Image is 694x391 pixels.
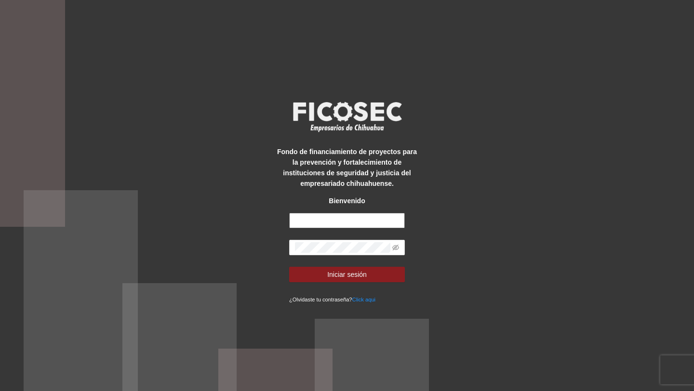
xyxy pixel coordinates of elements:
strong: Bienvenido [329,197,365,205]
span: Iniciar sesión [327,269,367,280]
strong: Fondo de financiamiento de proyectos para la prevención y fortalecimiento de instituciones de seg... [277,148,417,187]
a: Click aqui [352,297,376,302]
small: ¿Olvidaste tu contraseña? [289,297,375,302]
img: logo [287,99,407,134]
span: eye-invisible [392,244,399,251]
button: Iniciar sesión [289,267,405,282]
